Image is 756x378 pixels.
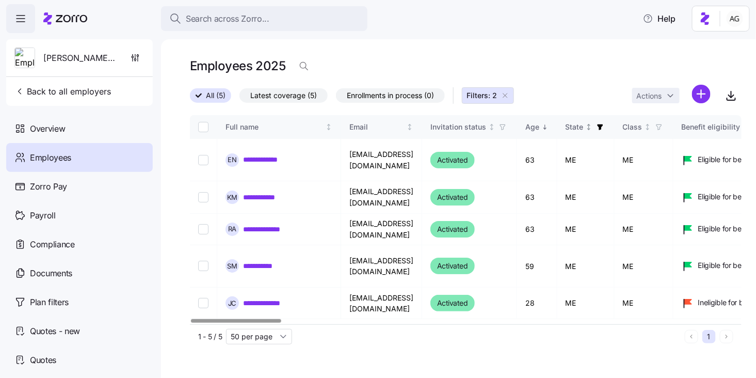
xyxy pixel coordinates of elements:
a: Documents [6,259,153,288]
th: EmailNot sorted [341,115,422,139]
td: [EMAIL_ADDRESS][DOMAIN_NAME] [341,181,422,213]
div: Not sorted [488,123,495,131]
td: ME [557,214,615,245]
span: Help [643,12,675,25]
th: Full nameNot sorted [217,115,341,139]
div: Age [525,121,539,133]
span: Activated [437,223,468,235]
span: Activated [437,297,468,309]
th: ClassNot sorted [615,115,673,139]
th: AgeSorted descending [517,115,557,139]
a: Quotes - new [6,317,153,345]
span: Zorro Pay [30,180,67,193]
div: Not sorted [325,123,332,131]
a: Zorro Pay [6,172,153,201]
input: Select record 1 [198,155,208,165]
span: Activated [437,154,468,166]
span: 1 - 5 / 5 [198,332,222,342]
span: Plan filters [30,296,69,309]
div: Not sorted [644,123,651,131]
span: [PERSON_NAME] and [PERSON_NAME]'s Furniture [43,52,118,65]
td: 28 [517,288,557,319]
td: ME [557,139,615,182]
img: 5fc55c57e0610270ad857448bea2f2d5 [727,10,743,27]
span: Overview [30,122,65,135]
a: Employees [6,143,153,172]
button: 1 [702,330,716,343]
span: K M [227,194,238,201]
span: R A [228,226,237,232]
img: Employer logo [15,48,35,69]
svg: add icon [692,85,711,103]
a: Compliance [6,230,153,259]
button: Help [635,8,684,29]
input: Select record 4 [198,261,208,271]
div: Not sorted [406,123,413,131]
span: Quotes - new [30,325,80,338]
div: Not sorted [585,123,592,131]
td: ME [557,288,615,319]
th: StateNot sorted [557,115,615,139]
div: Email [349,121,405,133]
a: Quotes [6,345,153,374]
button: Next page [720,330,733,343]
span: S M [227,263,237,270]
button: Back to all employers [10,81,115,102]
span: Compliance [30,238,75,251]
input: Select record 2 [198,192,208,202]
span: Documents [30,267,72,280]
td: ME [615,288,673,319]
span: Payroll [30,209,56,222]
span: Quotes [30,354,56,367]
td: ME [615,181,673,213]
div: State [566,121,584,133]
span: Latest coverage (5) [250,89,317,102]
button: Filters: 2 [462,87,514,104]
h1: Employees 2025 [190,58,285,74]
span: Enrollments in process (0) [347,89,434,102]
td: [EMAIL_ADDRESS][DOMAIN_NAME] [341,139,422,182]
td: ME [557,245,615,288]
td: ME [557,181,615,213]
input: Select all records [198,122,208,132]
td: 63 [517,139,557,182]
div: Full name [226,121,324,133]
div: Class [623,121,642,133]
span: Activated [437,191,468,203]
button: Actions [632,88,680,103]
td: ME [615,139,673,182]
td: 59 [517,245,557,288]
span: Filters: 2 [467,90,497,101]
span: Activated [437,260,468,272]
input: Select record 5 [198,298,208,308]
span: Search across Zorro... [186,12,269,25]
span: Actions [636,92,662,100]
td: 63 [517,181,557,213]
span: Back to all employers [14,85,111,98]
td: [EMAIL_ADDRESS][DOMAIN_NAME] [341,214,422,245]
a: Overview [6,114,153,143]
td: ME [615,245,673,288]
td: [EMAIL_ADDRESS][DOMAIN_NAME] [341,245,422,288]
a: Plan filters [6,288,153,317]
div: Invitation status [430,121,486,133]
span: J C [228,300,237,307]
td: [EMAIL_ADDRESS][DOMAIN_NAME] [341,288,422,319]
span: Employees [30,151,71,164]
div: Sorted descending [541,123,549,131]
td: ME [615,214,673,245]
a: Payroll [6,201,153,230]
span: E N [228,156,237,163]
button: Search across Zorro... [161,6,367,31]
th: Invitation statusNot sorted [422,115,517,139]
input: Select record 3 [198,224,208,234]
button: Previous page [685,330,698,343]
span: All (5) [206,89,226,102]
td: 63 [517,214,557,245]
